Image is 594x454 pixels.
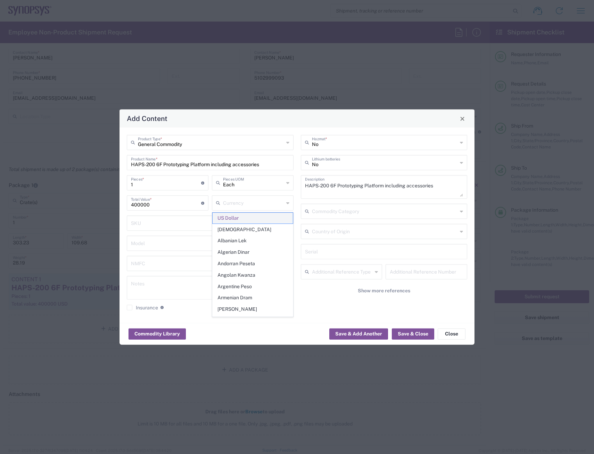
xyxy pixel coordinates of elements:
span: Australian Dollar [213,315,293,326]
h4: Add Content [127,113,167,123]
span: [DEMOGRAPHIC_DATA] [213,224,293,235]
span: Armenian Dram [213,292,293,303]
span: Andorran Peseta [213,258,293,269]
button: Save & Close [392,328,434,339]
span: [PERSON_NAME] [213,304,293,315]
span: Angolan Kwanza [213,270,293,281]
button: Save & Add Another [329,328,388,339]
label: Insurance [127,305,158,310]
button: Commodity Library [129,328,186,339]
span: Albanian Lek [213,235,293,246]
span: Argentine Peso [213,281,293,292]
button: Close [438,328,465,339]
span: US Dollar [213,213,293,224]
span: Show more references [358,287,410,294]
span: Algerian Dinar [213,247,293,258]
button: Close [457,114,467,123]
